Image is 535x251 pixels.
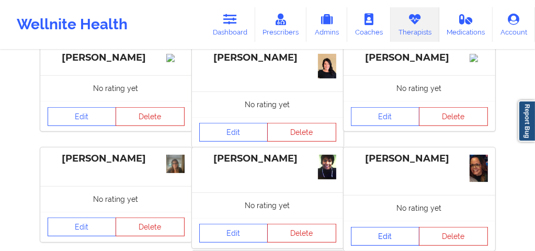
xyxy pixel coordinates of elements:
a: Edit [48,218,117,236]
a: Edit [199,123,268,142]
a: Coaches [347,7,391,42]
a: Report Bug [518,100,535,142]
a: Edit [351,107,420,126]
div: No rating yet [40,75,192,101]
a: Edit [48,107,117,126]
button: Delete [419,227,488,246]
button: Delete [267,224,336,243]
div: No rating yet [344,195,495,221]
img: be223a27-e9da-4c57-b048-dce59d2ac6f6IMG_0256.JPG [318,155,336,179]
a: Account [493,7,535,42]
img: IMG_8007.jpeg [166,155,185,173]
img: Image%2Fplaceholer-image.png [470,54,488,62]
div: No rating yet [344,75,495,101]
div: [PERSON_NAME] [351,52,488,64]
button: Delete [267,123,336,142]
button: Delete [116,218,185,236]
img: 6422707b-02ca-4556-97d6-1b5c53f3df3250CFD0E5-49AF-4665-BB2E-B63D1A76AD8D.jpeg [470,155,488,182]
img: Image%2Fplaceholer-image.png [166,54,185,62]
a: Prescribers [255,7,307,42]
div: No rating yet [40,186,192,212]
div: [PERSON_NAME] [199,153,336,165]
div: No rating yet [192,92,344,117]
a: Dashboard [205,7,255,42]
a: Edit [199,224,268,243]
div: [PERSON_NAME] [199,52,336,64]
div: No rating yet [192,192,344,218]
a: Edit [351,227,420,246]
div: [PERSON_NAME] [48,153,185,165]
a: Admins [306,7,347,42]
div: [PERSON_NAME] [351,153,488,165]
img: blXZOkOMl93tRk_IAAQTiTS4jH_ayWzfvj7uGxrMT8g.jpeg [318,54,336,78]
div: [PERSON_NAME] [48,52,185,64]
a: Therapists [391,7,439,42]
button: Delete [419,107,488,126]
a: Medications [439,7,493,42]
button: Delete [116,107,185,126]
